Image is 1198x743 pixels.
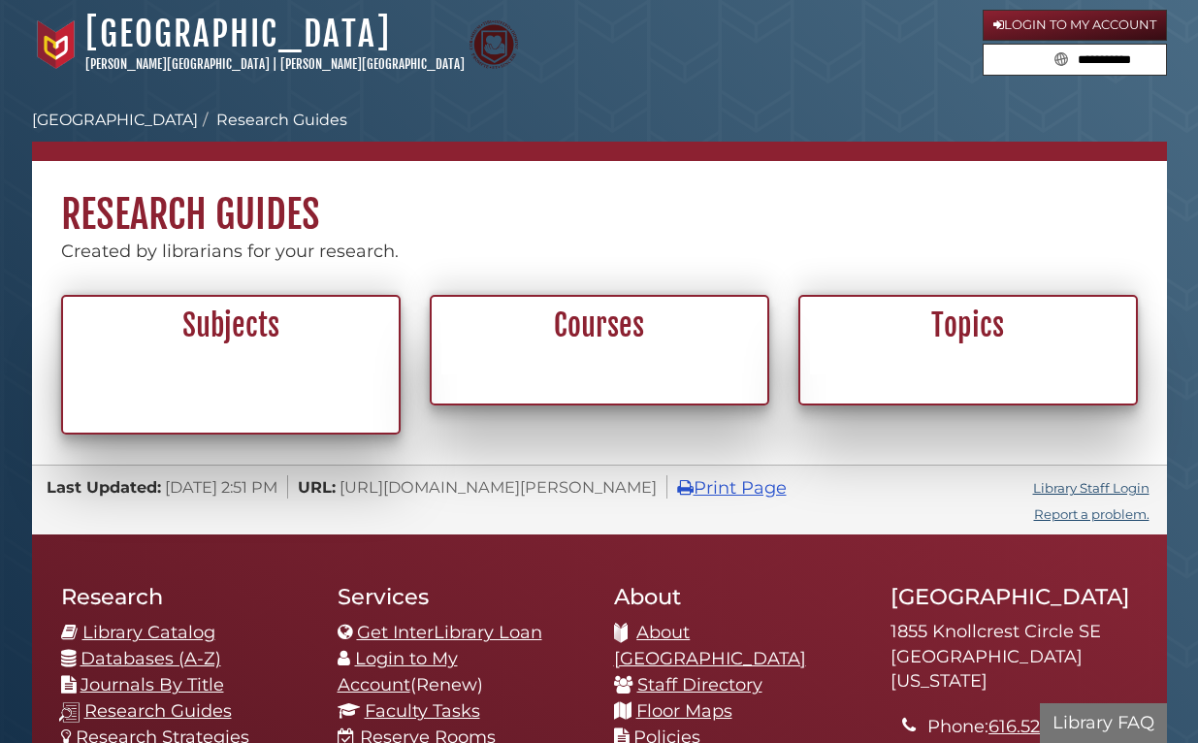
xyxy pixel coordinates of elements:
[365,700,480,722] a: Faculty Tasks
[280,56,465,72] a: [PERSON_NAME][GEOGRAPHIC_DATA]
[81,674,224,695] a: Journals By Title
[81,648,221,669] a: Databases (A-Z)
[988,716,1093,737] a: 616.526.7197
[983,44,1167,77] form: Search library guides, policies, and FAQs.
[637,674,762,695] a: Staff Directory
[890,620,1138,695] address: 1855 Knollcrest Circle SE [GEOGRAPHIC_DATA][US_STATE]
[82,622,215,643] a: Library Catalog
[273,56,277,72] span: |
[338,646,585,698] li: (Renew)
[1040,703,1167,743] button: Library FAQ
[340,477,657,497] span: [URL][DOMAIN_NAME][PERSON_NAME]
[811,307,1125,344] h2: Topics
[85,13,391,55] a: [GEOGRAPHIC_DATA]
[677,479,694,497] i: Print Page
[614,622,806,669] a: About [GEOGRAPHIC_DATA]
[983,10,1167,41] a: Login to My Account
[216,111,347,129] a: Research Guides
[298,477,336,497] span: URL:
[614,583,861,610] h2: About
[85,56,270,72] a: [PERSON_NAME][GEOGRAPHIC_DATA]
[74,307,388,344] h2: Subjects
[61,583,308,610] h2: Research
[1033,480,1149,496] a: Library Staff Login
[32,161,1167,239] h1: Research Guides
[636,700,732,722] a: Floor Maps
[338,648,458,695] a: Login to My Account
[32,111,198,129] a: [GEOGRAPHIC_DATA]
[442,307,757,344] h2: Courses
[338,583,585,610] h2: Services
[1049,45,1074,71] button: Search
[927,714,1137,740] li: Phone:
[890,583,1138,610] h2: [GEOGRAPHIC_DATA]
[61,241,399,262] span: Created by librarians for your research.
[32,109,1167,161] nav: breadcrumb
[84,700,232,722] a: Research Guides
[469,20,518,69] img: Calvin Theological Seminary
[165,477,277,497] span: [DATE] 2:51 PM
[32,20,81,69] img: Calvin University
[47,477,161,497] span: Last Updated:
[677,477,787,499] a: Print Page
[1034,506,1149,522] a: Report a problem.
[357,622,542,643] a: Get InterLibrary Loan
[59,702,80,723] img: research-guides-icon-white_37x37.png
